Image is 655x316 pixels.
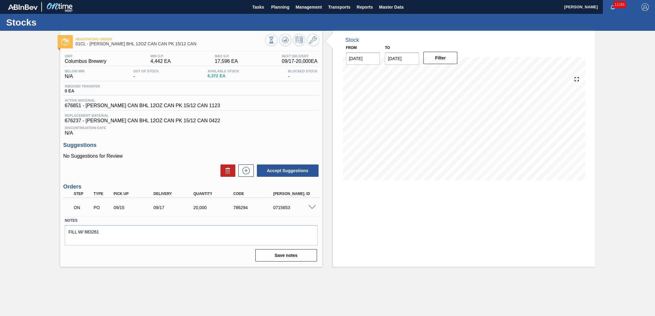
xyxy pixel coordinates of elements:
span: Next Delivery [282,54,318,58]
span: 11281 [613,1,626,8]
button: Schedule Inventory [293,34,305,46]
span: 01CL - CARR BHL 12OZ CAN CAN PK 15/12 CAN [76,42,265,46]
div: N/A [63,69,86,79]
div: Delivery [152,192,197,196]
span: 676237 - [PERSON_NAME] CAN BHL 12OZ CAN PK 15/12 CAN 0422 [65,118,318,124]
button: Go to Master Data / General [307,34,319,46]
img: Ícone [61,38,69,46]
span: Discontinuation Date [65,126,318,130]
h3: Orders [63,184,319,190]
img: Logout [641,3,649,11]
span: Inbound Transfer [65,84,100,88]
textarea: FILL W/ 683261 [65,225,318,245]
label: to [385,46,390,50]
div: Accept Suggestions [254,164,319,177]
span: 6,372 EA [208,74,239,78]
div: 09/15/2025 [112,205,157,210]
div: Pick up [112,192,157,196]
span: Available Stock [208,69,239,73]
div: [PERSON_NAME]. ID [272,192,317,196]
p: No Suggestions for Review [63,153,319,159]
div: Step [72,192,93,196]
span: Management [295,3,322,11]
input: mm/dd/yyyy [385,52,419,65]
span: 676851 - [PERSON_NAME] CAN BHL 12OZ CAN PK 15/12 CAN 1123 [65,103,220,108]
div: Code [232,192,277,196]
button: Save notes [255,249,317,261]
p: ON [74,205,92,210]
label: From [346,46,357,50]
label: Notes [65,216,318,225]
div: Negotiating Order [72,201,93,214]
span: Transports [328,3,350,11]
div: Type [92,192,113,196]
div: Stock [345,37,359,43]
button: Stocks Overview [265,34,278,46]
span: 4,442 EA [150,59,171,64]
div: 0715653 [272,205,317,210]
span: Out Of Stock [133,69,159,73]
div: 20,000 [192,205,237,210]
span: MIN S.P. [150,54,171,58]
div: N/A [63,124,319,136]
div: Delete Suggestions [217,164,235,177]
div: Purchase order [92,205,113,210]
span: Columbus Brewery [65,59,106,64]
button: Notifications [603,3,623,11]
h1: Stocks [6,19,116,26]
button: Update Chart [279,34,291,46]
button: Accept Suggestions [257,164,319,177]
div: Quantity [192,192,237,196]
div: 09/17/2025 [152,205,197,210]
span: Replacement Material [65,114,318,117]
span: Negotiating Order [76,37,265,41]
div: New suggestion [235,164,254,177]
img: TNhmsLtSVTkK8tSr43FrP2fwEKptu5GPRR3wAAAABJRU5ErkJggg== [8,4,38,10]
span: Below Min [65,69,84,73]
span: Master Data [379,3,403,11]
span: 0 EA [65,89,100,93]
div: - [132,69,160,79]
span: MAX S.P. [215,54,238,58]
button: Filter [423,52,458,64]
input: mm/dd/yyyy [346,52,380,65]
span: Reports [356,3,373,11]
span: 09/17 - 20,000 EA [282,59,318,64]
span: Unit [65,54,106,58]
span: Active Material [65,99,220,102]
div: - [286,69,319,79]
span: Blocked Stock [288,69,318,73]
span: 17,596 EA [215,59,238,64]
div: 786294 [232,205,277,210]
h3: Suggestions [63,142,319,148]
span: Planning [271,3,289,11]
span: Tasks [251,3,265,11]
